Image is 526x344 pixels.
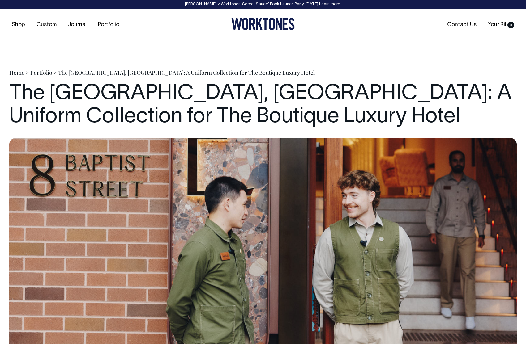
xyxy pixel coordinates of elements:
[26,69,29,76] span: >
[9,82,517,129] h1: The [GEOGRAPHIC_DATA], [GEOGRAPHIC_DATA]: A Uniform Collection for The Boutique Luxury Hotel
[58,69,315,76] span: The [GEOGRAPHIC_DATA], [GEOGRAPHIC_DATA]: A Uniform Collection for The Boutique Luxury Hotel
[9,69,24,76] a: Home
[9,20,28,30] a: Shop
[34,20,59,30] a: Custom
[6,2,520,6] div: [PERSON_NAME] × Worktones ‘Secret Sauce’ Book Launch Party, [DATE]. .
[507,22,514,28] span: 0
[30,69,52,76] a: Portfolio
[319,2,340,6] a: Learn more
[445,20,479,30] a: Contact Us
[66,20,89,30] a: Journal
[53,69,57,76] span: >
[485,20,517,30] a: Your Bill0
[96,20,122,30] a: Portfolio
